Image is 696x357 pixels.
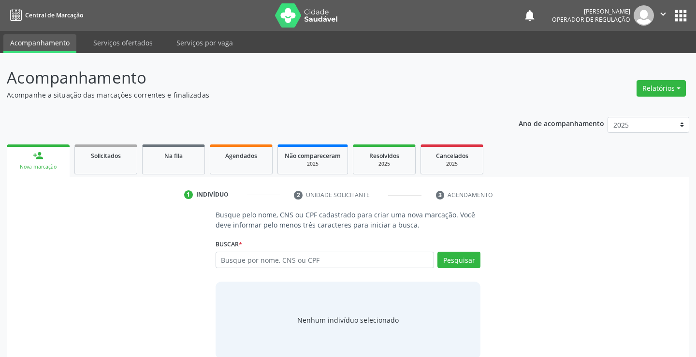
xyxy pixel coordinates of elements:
[91,152,121,160] span: Solicitados
[216,210,481,230] p: Busque pelo nome, CNS ou CPF cadastrado para criar uma nova marcação. Você deve informar pelo men...
[637,80,686,97] button: Relatórios
[7,66,484,90] p: Acompanhamento
[196,190,229,199] div: Indivíduo
[216,252,435,268] input: Busque por nome, CNS ou CPF
[428,160,476,168] div: 2025
[552,7,630,15] div: [PERSON_NAME]
[285,160,341,168] div: 2025
[658,9,668,19] i: 
[285,152,341,160] span: Não compareceram
[87,34,159,51] a: Serviços ofertados
[216,237,242,252] label: Buscar
[360,160,408,168] div: 2025
[634,5,654,26] img: img
[3,34,76,53] a: Acompanhamento
[7,7,83,23] a: Central de Marcação
[225,152,257,160] span: Agendados
[184,190,193,199] div: 1
[14,163,63,171] div: Nova marcação
[7,90,484,100] p: Acompanhe a situação das marcações correntes e finalizadas
[437,252,480,268] button: Pesquisar
[25,11,83,19] span: Central de Marcação
[297,315,399,325] div: Nenhum indivíduo selecionado
[672,7,689,24] button: apps
[170,34,240,51] a: Serviços por vaga
[523,9,536,22] button: notifications
[369,152,399,160] span: Resolvidos
[552,15,630,24] span: Operador de regulação
[436,152,468,160] span: Cancelados
[519,117,604,129] p: Ano de acompanhamento
[164,152,183,160] span: Na fila
[654,5,672,26] button: 
[33,150,43,161] div: person_add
